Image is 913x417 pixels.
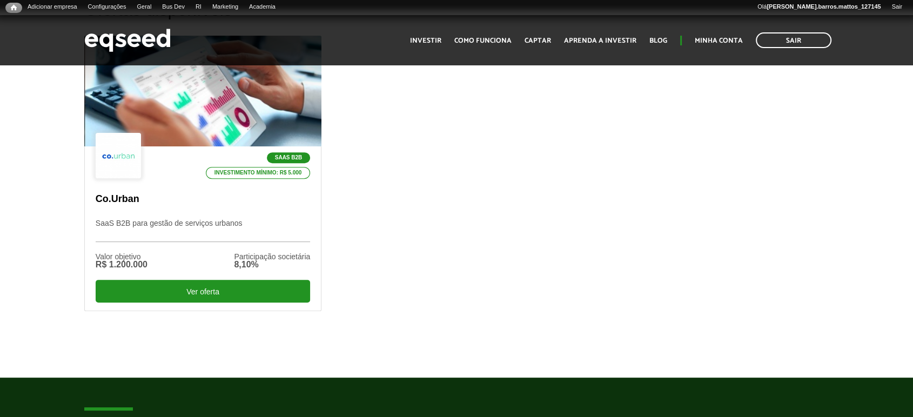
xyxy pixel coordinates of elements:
a: Minha conta [695,37,743,44]
a: Sair [886,3,908,11]
a: Academia [244,3,281,11]
a: RI [190,3,207,11]
img: EqSeed [84,26,171,55]
a: Como funciona [454,37,512,44]
a: Configurações [83,3,132,11]
a: Olá[PERSON_NAME].barros.mattos_127145 [752,3,886,11]
a: Geral [131,3,157,11]
div: R$ 1.200.000 [96,260,147,269]
a: Aprenda a investir [564,37,636,44]
a: Sair [756,32,831,48]
div: Ver oferta [96,280,310,302]
p: Co.Urban [96,193,310,205]
div: Valor objetivo [96,253,147,260]
a: Bus Dev [157,3,190,11]
a: Marketing [207,3,244,11]
a: Início [5,3,22,13]
a: Captar [525,37,551,44]
a: Adicionar empresa [22,3,83,11]
a: Blog [649,37,667,44]
a: Investir [410,37,441,44]
span: Início [11,4,17,11]
a: SaaS B2B Investimento mínimo: R$ 5.000 Co.Urban SaaS B2B para gestão de serviços urbanos Valor ob... [84,36,321,311]
div: 8,10% [234,260,310,269]
strong: [PERSON_NAME].barros.mattos_127145 [767,3,881,10]
p: Investimento mínimo: R$ 5.000 [206,167,311,179]
p: SaaS B2B [267,152,311,163]
div: Participação societária [234,253,310,260]
p: SaaS B2B para gestão de serviços urbanos [96,219,310,242]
